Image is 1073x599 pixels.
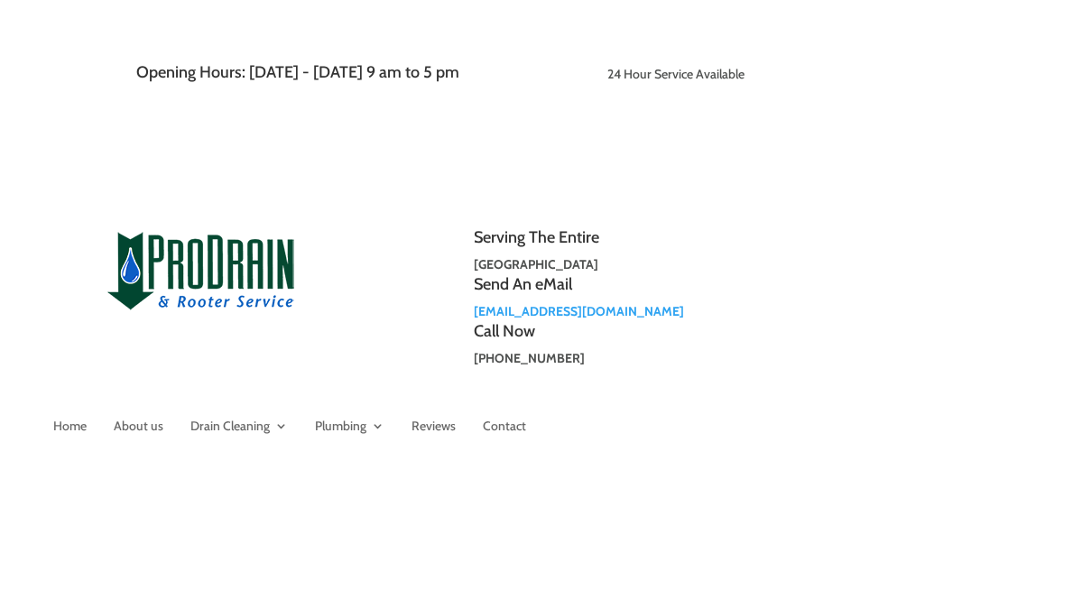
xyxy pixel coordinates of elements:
a: Plumbing [315,419,384,439]
strong: [GEOGRAPHIC_DATA] [474,256,598,272]
span: Send An eMail [474,274,572,294]
a: Drain Cleaning [190,419,288,439]
a: Follow on Yelp [901,64,930,93]
a: Follow on X [937,64,966,93]
a: Home [53,419,87,439]
img: site-logo-100h [107,229,296,310]
p: 24 Hour Service Available [550,64,745,86]
strong: [PHONE_NUMBER] [474,350,585,366]
span: Opening Hours: [DATE] - [DATE] 9 am to 5 pm [136,62,459,82]
a: About us [114,419,163,439]
span: Serving The Entire [474,227,599,247]
a: Contact [483,419,526,439]
a: Follow on Facebook [865,64,893,93]
a: [EMAIL_ADDRESS][DOMAIN_NAME] [474,303,684,319]
span: Call Now [474,321,535,341]
a: Reviews [412,419,456,439]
